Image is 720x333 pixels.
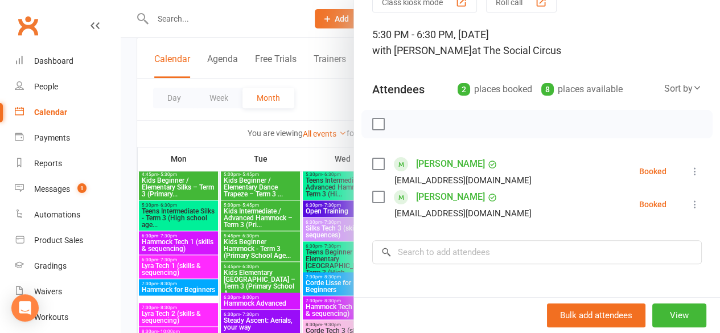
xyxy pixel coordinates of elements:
[372,44,472,56] span: with [PERSON_NAME]
[541,81,623,97] div: places available
[34,313,68,322] div: Workouts
[416,188,485,206] a: [PERSON_NAME]
[15,151,120,176] a: Reports
[34,261,67,270] div: Gradings
[394,173,532,188] div: [EMAIL_ADDRESS][DOMAIN_NAME]
[372,27,702,59] div: 5:30 PM - 6:30 PM, [DATE]
[34,133,70,142] div: Payments
[15,100,120,125] a: Calendar
[34,56,73,65] div: Dashboard
[541,83,554,96] div: 8
[372,240,702,264] input: Search to add attendees
[34,108,67,117] div: Calendar
[15,228,120,253] a: Product Sales
[15,176,120,202] a: Messages 1
[15,253,120,279] a: Gradings
[34,82,58,91] div: People
[652,303,706,327] button: View
[14,11,42,40] a: Clubworx
[15,305,120,330] a: Workouts
[34,287,62,296] div: Waivers
[472,44,561,56] span: at The Social Circus
[34,210,80,219] div: Automations
[372,81,425,97] div: Attendees
[458,81,532,97] div: places booked
[77,183,87,193] span: 1
[639,167,666,175] div: Booked
[15,125,120,151] a: Payments
[547,303,645,327] button: Bulk add attendees
[372,295,402,311] div: Notes
[639,200,666,208] div: Booked
[15,48,120,74] a: Dashboard
[15,279,120,305] a: Waivers
[664,81,702,96] div: Sort by
[394,206,532,221] div: [EMAIL_ADDRESS][DOMAIN_NAME]
[416,155,485,173] a: [PERSON_NAME]
[15,202,120,228] a: Automations
[458,83,470,96] div: 2
[34,236,83,245] div: Product Sales
[34,159,62,168] div: Reports
[34,184,70,194] div: Messages
[15,74,120,100] a: People
[11,294,39,322] div: Open Intercom Messenger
